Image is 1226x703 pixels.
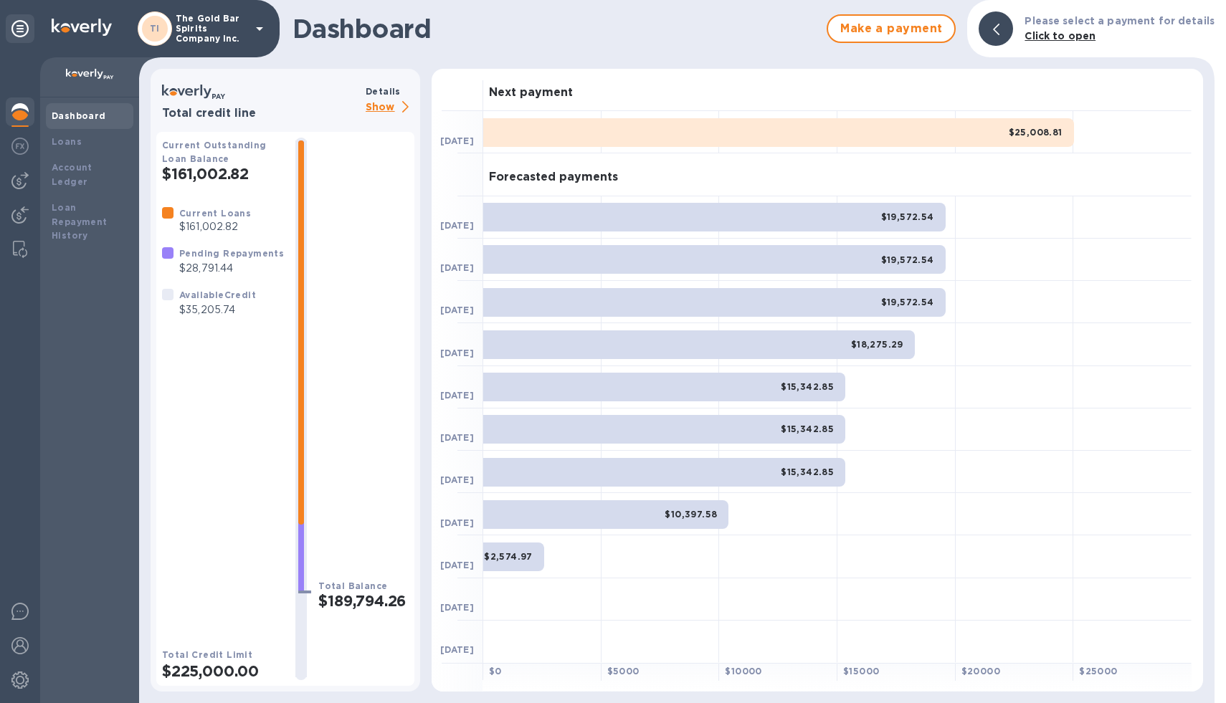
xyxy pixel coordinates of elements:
[318,580,387,591] b: Total Balance
[162,165,284,183] h2: $161,002.82
[366,99,414,117] p: Show
[961,666,1000,676] b: $ 20000
[293,14,819,44] h1: Dashboard
[440,517,474,528] b: [DATE]
[1025,15,1215,27] b: Please select a payment for details
[440,262,474,273] b: [DATE]
[440,644,474,655] b: [DATE]
[440,474,474,485] b: [DATE]
[52,19,112,36] img: Logo
[489,86,573,100] h3: Next payment
[440,348,474,358] b: [DATE]
[440,220,474,231] b: [DATE]
[489,666,502,676] b: $ 0
[179,261,284,276] p: $28,791.44
[725,666,761,676] b: $ 10000
[162,140,267,164] b: Current Outstanding Loan Balance
[179,248,284,259] b: Pending Repayments
[881,297,934,307] b: $19,572.54
[52,202,108,241] b: Loan Repayment History
[366,86,401,97] b: Details
[881,211,934,222] b: $19,572.54
[162,107,360,120] h3: Total credit line
[484,551,533,562] b: $2,574.97
[179,302,256,317] p: $35,205.74
[781,381,834,392] b: $15,342.85
[781,424,834,434] b: $15,342.85
[827,14,956,43] button: Make a payment
[843,666,879,676] b: $ 15000
[440,602,474,613] b: [DATE]
[52,136,82,147] b: Loans
[440,135,474,146] b: [DATE]
[851,339,903,350] b: $18,275.29
[162,662,284,680] h2: $225,000.00
[150,23,160,34] b: TI
[179,208,251,219] b: Current Loans
[665,509,717,520] b: $10,397.58
[162,649,252,660] b: Total Credit Limit
[1079,666,1117,676] b: $ 25000
[6,14,34,43] div: Unpin categories
[1025,30,1096,42] b: Click to open
[881,254,934,265] b: $19,572.54
[318,592,409,610] h2: $189,794.26
[179,290,256,300] b: Available Credit
[840,20,943,37] span: Make a payment
[176,14,247,44] p: The Gold Bar Spirits Company Inc.
[1009,127,1063,138] b: $25,008.81
[440,305,474,315] b: [DATE]
[52,162,92,187] b: Account Ledger
[781,467,834,477] b: $15,342.85
[607,666,640,676] b: $ 5000
[52,110,106,121] b: Dashboard
[440,432,474,443] b: [DATE]
[489,171,618,184] h3: Forecasted payments
[179,219,251,234] p: $161,002.82
[440,560,474,570] b: [DATE]
[11,138,29,155] img: Foreign exchange
[440,390,474,401] b: [DATE]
